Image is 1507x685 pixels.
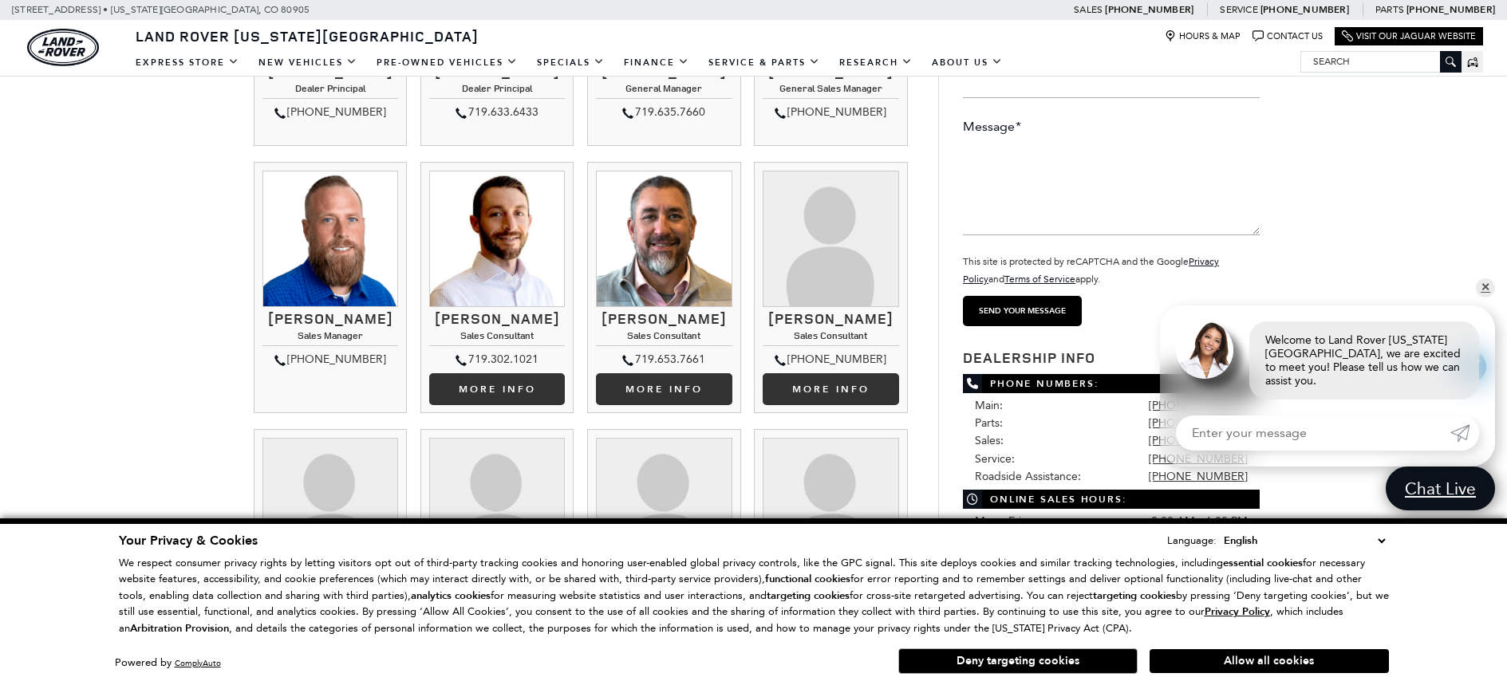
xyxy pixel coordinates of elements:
[429,330,565,345] h4: Sales Consultant
[1205,604,1270,619] u: Privacy Policy
[1223,556,1303,570] strong: essential cookies
[1176,321,1233,379] img: Agent profile photo
[367,49,527,77] a: Pre-Owned Vehicles
[1093,589,1176,603] strong: targeting cookies
[1220,532,1389,549] select: Language Select
[1375,4,1404,15] span: Parts
[963,296,1082,326] input: Send your message
[963,490,1260,509] span: Online Sales Hours:
[596,83,732,98] h4: General Manager
[1151,513,1248,530] span: 8:00 AM - 6:00 PM
[115,658,221,668] div: Powered by
[1253,30,1323,42] a: Contact Us
[596,103,732,122] div: 719.635.7660
[136,26,479,45] span: Land Rover [US_STATE][GEOGRAPHIC_DATA]
[922,49,1012,77] a: About Us
[763,83,898,98] h4: General Sales Manager
[126,26,488,45] a: Land Rover [US_STATE][GEOGRAPHIC_DATA]
[27,29,99,66] img: Land Rover
[763,350,898,369] div: [PHONE_NUMBER]
[763,311,898,327] h3: [PERSON_NAME]
[175,658,221,668] a: ComplyAuto
[1220,4,1257,15] span: Service
[699,49,830,77] a: Service & Parts
[975,514,1021,528] span: Mon - Fri
[1301,52,1461,71] input: Search
[1176,415,1450,451] input: Enter your message
[830,49,922,77] a: Research
[262,311,398,327] h3: [PERSON_NAME]
[249,49,367,77] a: New Vehicles
[975,416,1003,430] span: Parts:
[963,118,1021,136] label: Message
[963,140,1260,235] textarea: Message*
[119,532,258,549] span: Your Privacy & Cookies
[596,64,732,80] h3: [PERSON_NAME]
[429,350,565,369] div: 719.302.1021
[975,470,1081,483] span: Roadside Assistance:
[963,66,1260,98] input: Email*
[1342,30,1476,42] a: Visit Our Jaguar Website
[1406,3,1495,16] a: [PHONE_NUMBER]
[596,350,732,369] div: 719.653.7661
[130,621,229,636] strong: Arbitration Provision
[1149,399,1248,412] a: [PHONE_NUMBER]
[763,103,898,122] div: [PHONE_NUMBER]
[262,64,398,80] h3: [PERSON_NAME]
[1150,649,1389,673] button: Allow all cookies
[1165,30,1241,42] a: Hours & Map
[262,350,398,369] div: [PHONE_NUMBER]
[429,64,565,80] h3: [PERSON_NAME]
[1149,434,1248,447] a: [PHONE_NUMBER]
[975,434,1004,447] span: Sales:
[1167,535,1217,545] div: Language:
[975,399,1003,412] span: Main:
[429,83,565,98] h4: Dealer Principal
[963,256,1219,285] small: This site is protected by reCAPTCHA and the Google and apply.
[975,452,1015,466] span: Service:
[1386,467,1495,510] a: Chat Live
[1249,321,1479,400] div: Welcome to Land Rover [US_STATE][GEOGRAPHIC_DATA], we are excited to meet you! Please tell us how...
[1149,452,1248,466] a: [PHONE_NUMBER]
[596,373,732,405] a: More info
[767,589,850,603] strong: targeting cookies
[126,49,249,77] a: EXPRESS STORE
[614,49,699,77] a: Finance
[429,103,565,122] div: 719.633.6433
[12,4,310,15] a: [STREET_ADDRESS] • [US_STATE][GEOGRAPHIC_DATA], CO 80905
[1105,3,1193,16] a: [PHONE_NUMBER]
[1074,4,1103,15] span: Sales
[1004,274,1075,285] a: Terms of Service
[1397,478,1484,499] span: Chat Live
[596,311,732,327] h3: [PERSON_NAME]
[596,330,732,345] h4: Sales Consultant
[1450,415,1479,451] a: Submit
[262,83,398,98] h4: Dealer Principal
[262,103,398,122] div: [PHONE_NUMBER]
[1149,416,1248,430] a: [PHONE_NUMBER]
[411,589,491,603] strong: analytics cookies
[429,373,565,405] a: More Info
[763,330,898,345] h4: Sales Consultant
[765,572,850,586] strong: functional cookies
[763,64,898,80] h3: [PERSON_NAME]
[898,648,1138,674] button: Deny targeting cookies
[27,29,99,66] a: land-rover
[262,330,398,345] h4: Sales Manager
[963,350,1260,366] h3: Dealership Info
[1260,3,1349,16] a: [PHONE_NUMBER]
[763,373,898,405] a: More info
[963,374,1260,393] span: Phone Numbers:
[126,49,1012,77] nav: Main Navigation
[119,555,1389,637] p: We respect consumer privacy rights by letting visitors opt out of third-party tracking cookies an...
[527,49,614,77] a: Specials
[1149,470,1248,483] a: [PHONE_NUMBER]
[429,311,565,327] h3: [PERSON_NAME]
